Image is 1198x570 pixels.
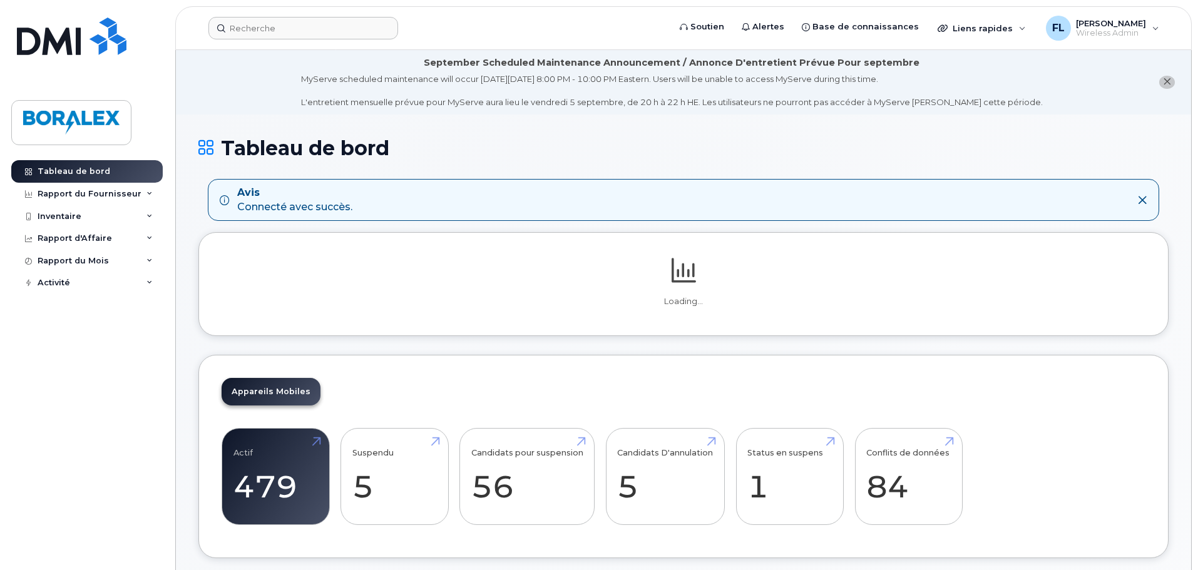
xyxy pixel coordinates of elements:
button: close notification [1159,76,1175,89]
div: MyServe scheduled maintenance will occur [DATE][DATE] 8:00 PM - 10:00 PM Eastern. Users will be u... [301,73,1043,108]
a: Candidats D'annulation 5 [617,435,713,518]
div: Connecté avec succès. [237,186,352,215]
a: Suspendu 5 [352,435,437,518]
div: September Scheduled Maintenance Announcement / Annonce D'entretient Prévue Pour septembre [424,56,919,69]
h1: Tableau de bord [198,137,1169,159]
a: Actif 479 [233,435,318,518]
a: Status en suspens 1 [747,435,832,518]
strong: Avis [237,186,352,200]
a: Appareils Mobiles [222,378,320,405]
a: Candidats pour suspension 56 [471,435,583,518]
p: Loading... [222,296,1145,307]
a: Conflits de données 84 [866,435,951,518]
